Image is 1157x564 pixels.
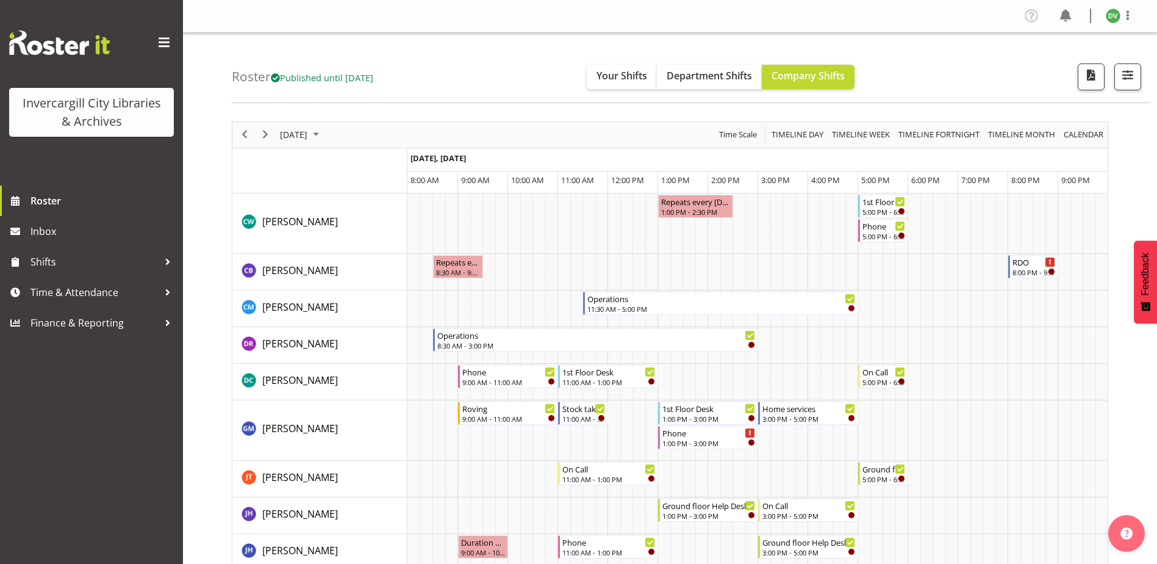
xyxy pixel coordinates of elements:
div: 5:00 PM - 6:00 PM [862,377,905,387]
div: 5:00 PM - 6:00 PM [862,207,905,217]
td: Donald Cunningham resource [232,364,407,400]
div: 3:00 PM - 5:00 PM [762,414,855,424]
span: 9:00 PM [1061,175,1090,186]
div: Debra Robinson"s event - Operations Begin From Friday, October 10, 2025 at 8:30:00 AM GMT+13:00 E... [433,328,758,352]
td: Gabriel McKay Smith resource [232,400,407,461]
div: Operations [587,292,855,305]
span: 3:00 PM [761,175,790,186]
div: 8:30 AM - 9:30 AM [436,267,480,277]
div: On Call [862,366,905,378]
span: Time & Attendance [30,283,159,302]
a: [PERSON_NAME] [262,507,338,521]
span: [PERSON_NAME] [262,507,338,521]
div: 11:30 AM - 5:00 PM [587,304,855,314]
span: [PERSON_NAME] [262,337,338,350]
div: 9:00 AM - 10:00 AM [461,548,505,557]
span: 8:00 AM [410,175,439,186]
a: [PERSON_NAME] [262,373,338,388]
div: Jillian Hunter"s event - Phone Begin From Friday, October 10, 2025 at 11:00:00 AM GMT+13:00 Ends ... [558,535,658,559]
div: Gabriel McKay Smith"s event - Stock taking Begin From Friday, October 10, 2025 at 11:00:00 AM GMT... [558,402,608,425]
span: 9:00 AM [461,175,490,186]
span: 8:00 PM [1011,175,1040,186]
span: Shifts [30,253,159,271]
div: 1:00 PM - 3:00 PM [662,438,755,448]
span: Feedback [1140,253,1151,295]
span: 1:00 PM [661,175,690,186]
div: 5:00 PM - 6:00 PM [862,231,905,241]
div: Jill Harpur"s event - Ground floor Help Desk Begin From Friday, October 10, 2025 at 1:00:00 PM GM... [658,499,758,522]
div: Duration 1 hours - [PERSON_NAME] [461,536,505,548]
div: Operations [437,329,755,341]
img: Rosterit website logo [9,31,110,55]
button: Your Shifts [587,65,657,89]
div: RDO [1012,256,1055,268]
div: Catherine Wilson"s event - Phone Begin From Friday, October 10, 2025 at 5:00:00 PM GMT+13:00 Ends... [858,219,908,242]
div: Ground floor Help Desk [662,499,755,512]
span: Inbox [30,222,177,240]
h4: Roster [232,70,373,84]
span: Timeline Day [770,127,825,142]
a: [PERSON_NAME] [262,336,338,351]
div: Phone [462,366,555,378]
img: help-xxl-2.png [1120,527,1133,540]
div: next period [255,122,276,148]
div: 11:00 AM - 1:00 PM [562,377,655,387]
div: Gabriel McKay Smith"s event - Roving Begin From Friday, October 10, 2025 at 9:00:00 AM GMT+13:00 ... [458,402,558,425]
div: 8:00 PM - 9:00 PM [1012,267,1055,277]
div: Jill Harpur"s event - On Call Begin From Friday, October 10, 2025 at 3:00:00 PM GMT+13:00 Ends At... [758,499,858,522]
div: Cindy Mulrooney"s event - Operations Begin From Friday, October 10, 2025 at 11:30:00 AM GMT+13:00... [583,292,858,315]
span: [PERSON_NAME] [262,471,338,484]
div: 1st Floor Desk [562,366,655,378]
a: [PERSON_NAME] [262,214,338,229]
span: Company Shifts [772,69,845,82]
div: 11:00 AM - 12:00 PM [562,414,605,424]
div: Repeats every [DATE] - [PERSON_NAME] [436,256,480,268]
button: Filter Shifts [1114,63,1141,90]
div: 1st Floor Desk [862,195,905,208]
div: Ground floor Help Desk [862,463,905,475]
button: Timeline Month [986,127,1058,142]
span: 10:00 AM [511,175,544,186]
div: 11:00 AM - 1:00 PM [562,474,655,484]
button: Month [1062,127,1106,142]
div: 8:30 AM - 3:00 PM [437,341,755,350]
span: 2:00 PM [711,175,740,186]
div: Jillian Hunter"s event - Duration 1 hours - Jillian Hunter Begin From Friday, October 10, 2025 at... [458,535,508,559]
div: On Call [762,499,855,512]
span: Timeline Week [831,127,891,142]
div: Donald Cunningham"s event - Phone Begin From Friday, October 10, 2025 at 9:00:00 AM GMT+13:00 End... [458,365,558,388]
span: Timeline Fortnight [897,127,981,142]
a: [PERSON_NAME] [262,421,338,436]
div: Chris Broad"s event - Repeats every friday - Chris Broad Begin From Friday, October 10, 2025 at 8... [433,255,483,278]
div: Gabriel McKay Smith"s event - 1st Floor Desk Begin From Friday, October 10, 2025 at 1:00:00 PM GM... [658,402,758,425]
span: 6:00 PM [911,175,940,186]
div: October 10, 2025 [276,122,326,148]
span: 12:00 PM [611,175,644,186]
td: Glen Tomlinson resource [232,461,407,497]
div: Invercargill City Libraries & Archives [21,94,162,131]
div: 1st Floor Desk [662,402,755,414]
div: Phone [662,427,755,439]
td: Debra Robinson resource [232,327,407,364]
div: Donald Cunningham"s event - 1st Floor Desk Begin From Friday, October 10, 2025 at 11:00:00 AM GMT... [558,365,658,388]
span: Your Shifts [596,69,647,82]
button: Fortnight [897,127,982,142]
div: Roving [462,402,555,414]
button: Department Shifts [657,65,762,89]
div: Gabriel McKay Smith"s event - Phone Begin From Friday, October 10, 2025 at 1:00:00 PM GMT+13:00 E... [658,426,758,449]
span: [PERSON_NAME] [262,544,338,557]
a: [PERSON_NAME] [262,300,338,314]
span: Published until [DATE] [271,71,373,84]
div: Gabriel McKay Smith"s event - Home services Begin From Friday, October 10, 2025 at 3:00:00 PM GMT... [758,402,858,425]
button: Next [257,127,274,142]
button: October 2025 [278,127,324,142]
button: Download a PDF of the roster for the current day [1078,63,1105,90]
span: [PERSON_NAME] [262,300,338,314]
button: Timeline Week [830,127,892,142]
span: Department Shifts [667,69,752,82]
div: 5:00 PM - 6:00 PM [862,474,905,484]
div: Home services [762,402,855,414]
button: Feedback - Show survey [1134,240,1157,324]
